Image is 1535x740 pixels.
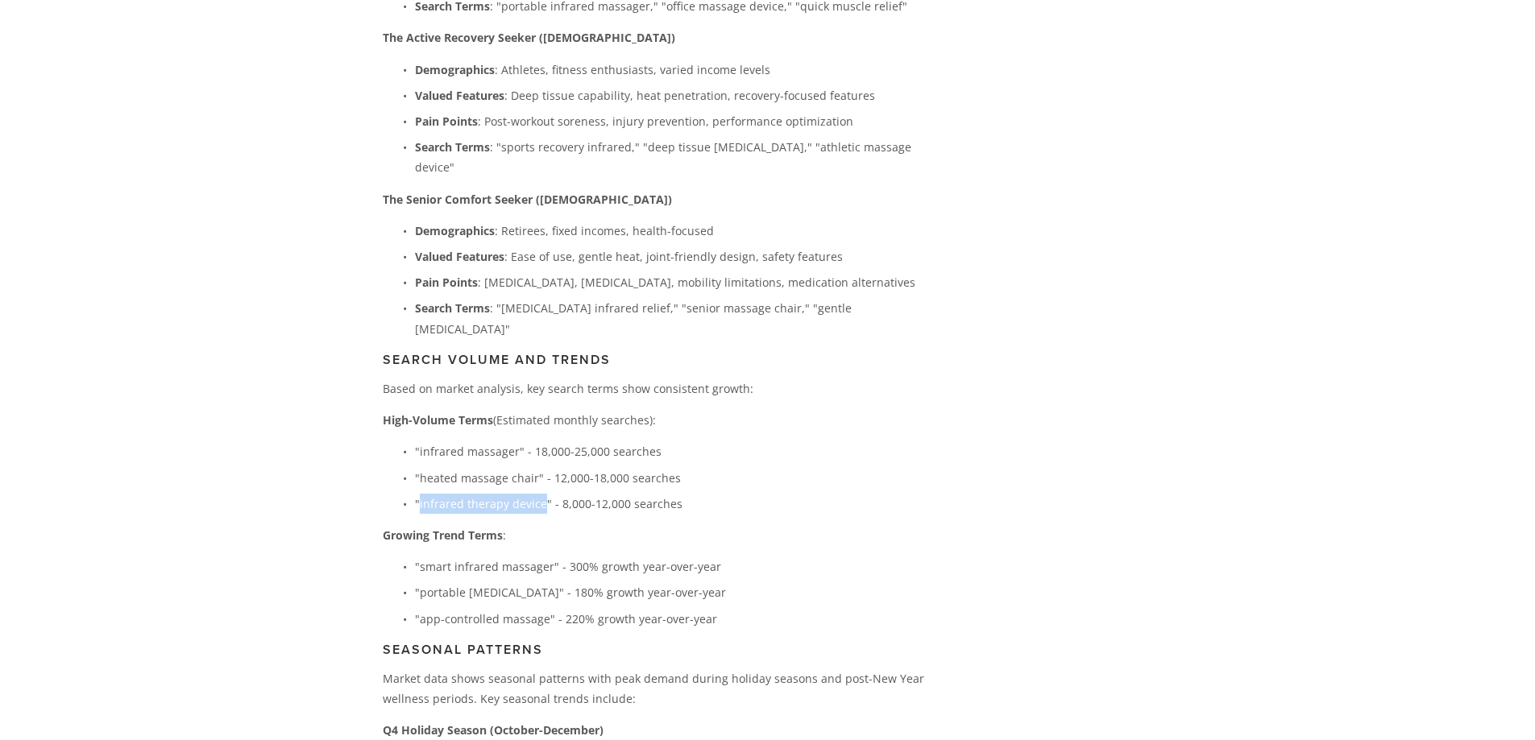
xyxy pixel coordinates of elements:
strong: Pain Points [415,114,478,129]
p: : Ease of use, gentle heat, joint-friendly design, safety features [415,246,948,267]
p: : Athletes, fitness enthusiasts, varied income levels [415,60,948,80]
strong: Pain Points [415,275,478,290]
strong: Demographics [415,62,495,77]
strong: Search Terms [415,300,490,316]
p: "portable [MEDICAL_DATA]" - 180% growth year-over-year [415,582,948,602]
p: : Deep tissue capability, heat penetration, recovery-focused features [415,85,948,105]
strong: Valued Features [415,249,504,264]
h3: Search Volume and Trends [383,352,948,367]
p: : Retirees, fixed incomes, health-focused [415,221,948,241]
strong: Demographics [415,223,495,238]
strong: High-Volume Terms [383,412,493,428]
p: : "sports recovery infrared," "deep tissue [MEDICAL_DATA]," "athletic massage device" [415,137,948,177]
p: "infrared massager" - 18,000-25,000 searches [415,441,948,461]
p: "app-controlled massage" - 220% growth year-over-year [415,609,948,629]
strong: Search Terms [415,139,490,155]
strong: The Active Recovery Seeker ([DEMOGRAPHIC_DATA]) [383,30,675,45]
strong: Valued Features [415,88,504,103]
strong: Q4 Holiday Season (October-December) [383,722,604,738]
strong: Growing Trend Terms [383,527,503,543]
p: : Post-workout soreness, injury prevention, performance optimization [415,111,948,131]
p: (Estimated monthly searches): [383,410,948,430]
p: : "[MEDICAL_DATA] infrared relief," "senior massage chair," "gentle [MEDICAL_DATA]" [415,298,948,338]
p: "smart infrared massager" - 300% growth year-over-year [415,556,948,577]
strong: The Senior Comfort Seeker ([DEMOGRAPHIC_DATA]) [383,192,672,207]
p: Market data shows seasonal patterns with peak demand during holiday seasons and post-New Year wel... [383,668,948,709]
h3: Seasonal Patterns [383,642,948,657]
p: Based on market analysis, key search terms show consistent growth: [383,378,948,399]
p: : [MEDICAL_DATA], [MEDICAL_DATA], mobility limitations, medication alternatives [415,272,948,292]
p: "heated massage chair" - 12,000-18,000 searches [415,468,948,488]
p: : [383,525,948,545]
p: "infrared therapy device" - 8,000-12,000 searches [415,494,948,514]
